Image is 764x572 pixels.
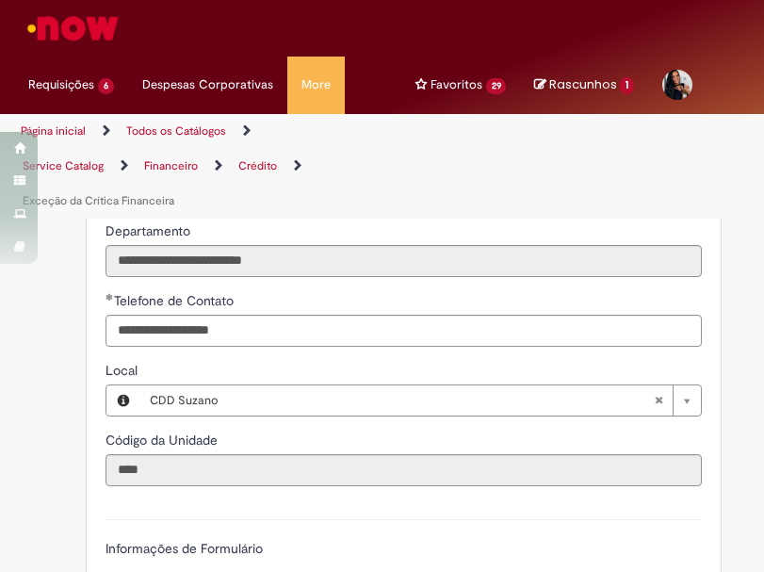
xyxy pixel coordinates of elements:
[106,222,194,239] span: Somente leitura - Departamento
[620,77,634,94] span: 1
[287,57,345,114] ul: Menu Cabeçalho
[23,158,104,173] a: Service Catalog
[549,75,617,93] span: Rascunhos
[106,245,702,277] input: Departamento
[150,385,654,416] span: CDD Suzano
[106,454,702,486] input: Código da Unidade
[21,123,86,139] a: Página inicial
[431,75,482,94] span: Favoritos
[373,57,401,114] ul: Menu Cabeçalho
[144,158,198,173] a: Financeiro
[106,221,194,240] label: Somente leitura - Departamento
[106,315,702,347] input: Telefone de Contato
[128,57,287,114] ul: Menu Cabeçalho
[238,158,277,173] a: Crédito
[142,75,273,94] span: Despesas Corporativas
[106,293,114,301] span: Obrigatório Preenchido
[114,292,237,309] span: Telefone de Contato
[14,57,128,114] ul: Menu Cabeçalho
[106,385,140,416] button: Local, Visualizar este registro CDD Suzano
[106,362,141,379] span: Local
[644,385,673,416] abbr: Limpar campo Local
[14,57,128,113] a: Requisições : 6
[106,431,221,449] label: Somente leitura - Código da Unidade
[287,57,345,113] a: More : 4
[128,57,287,113] a: Despesas Corporativas :
[23,193,174,208] a: Exceção da Crítica Financeira
[401,57,521,114] ul: Menu Cabeçalho
[106,540,263,557] label: Informações de Formulário
[98,78,114,94] span: 6
[140,385,701,416] a: CDD SuzanoLimpar campo Local
[28,75,94,94] span: Requisições
[345,57,373,114] ul: Menu Cabeçalho
[14,114,368,219] ul: Trilhas de página
[301,75,331,94] span: More
[486,78,507,94] span: 29
[401,57,521,113] a: Favoritos : 29
[106,432,221,449] span: Somente leitura - Código da Unidade
[534,75,634,93] a: No momento, sua lista de rascunhos tem 1 Itens
[24,9,122,47] img: ServiceNow
[126,123,226,139] a: Todos os Catálogos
